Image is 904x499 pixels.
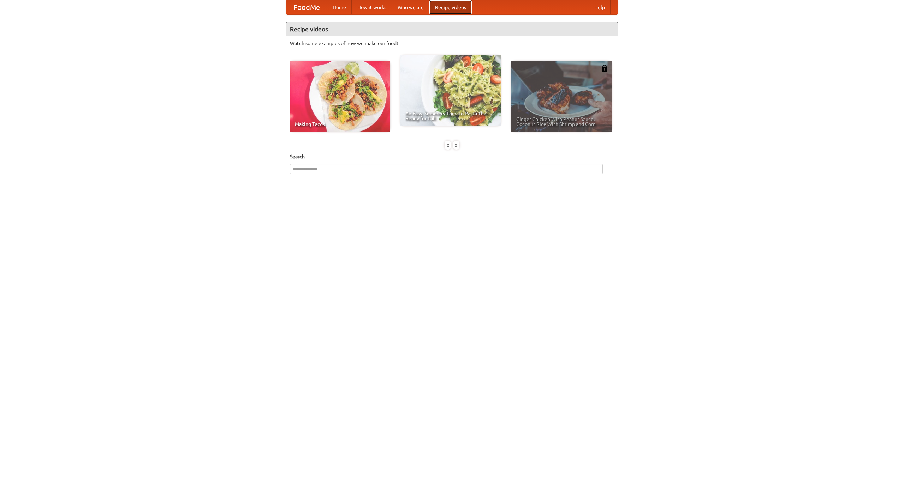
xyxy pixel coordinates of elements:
a: FoodMe [286,0,327,14]
a: Recipe videos [429,0,472,14]
div: « [445,141,451,150]
img: 483408.png [601,65,608,72]
a: Who we are [392,0,429,14]
a: Home [327,0,352,14]
h5: Search [290,153,614,160]
a: An Easy, Summery Tomato Pasta That's Ready for Fall [400,55,501,126]
span: Making Tacos [295,122,385,127]
a: How it works [352,0,392,14]
h4: Recipe videos [286,22,618,36]
p: Watch some examples of how we make our food! [290,40,614,47]
div: » [453,141,459,150]
span: An Easy, Summery Tomato Pasta That's Ready for Fall [405,111,496,121]
a: Making Tacos [290,61,390,132]
a: Help [589,0,611,14]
